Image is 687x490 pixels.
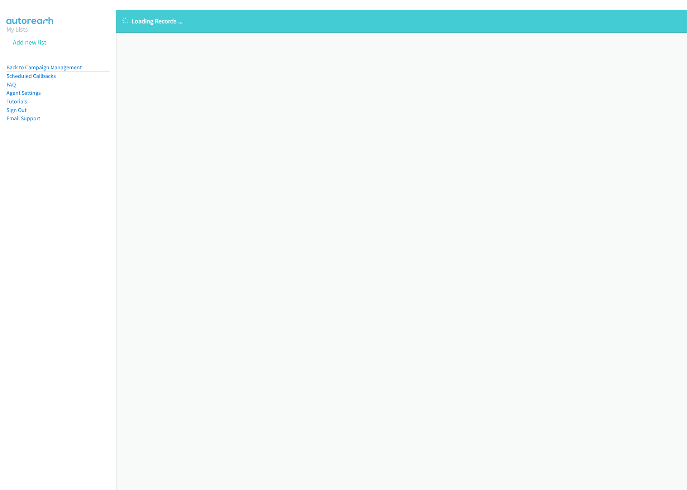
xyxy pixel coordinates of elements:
a: Scheduled Callbacks [6,73,56,79]
a: Add new list [13,38,46,46]
a: Email Support [6,115,40,122]
a: FAQ [6,81,16,88]
a: Agent Settings [6,89,41,96]
a: Sign Out [6,107,27,113]
a: My Lists [6,25,28,33]
a: Back to Campaign Management [6,64,82,71]
p: Loading Records ... [123,16,681,26]
a: Tutorials [6,98,27,105]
